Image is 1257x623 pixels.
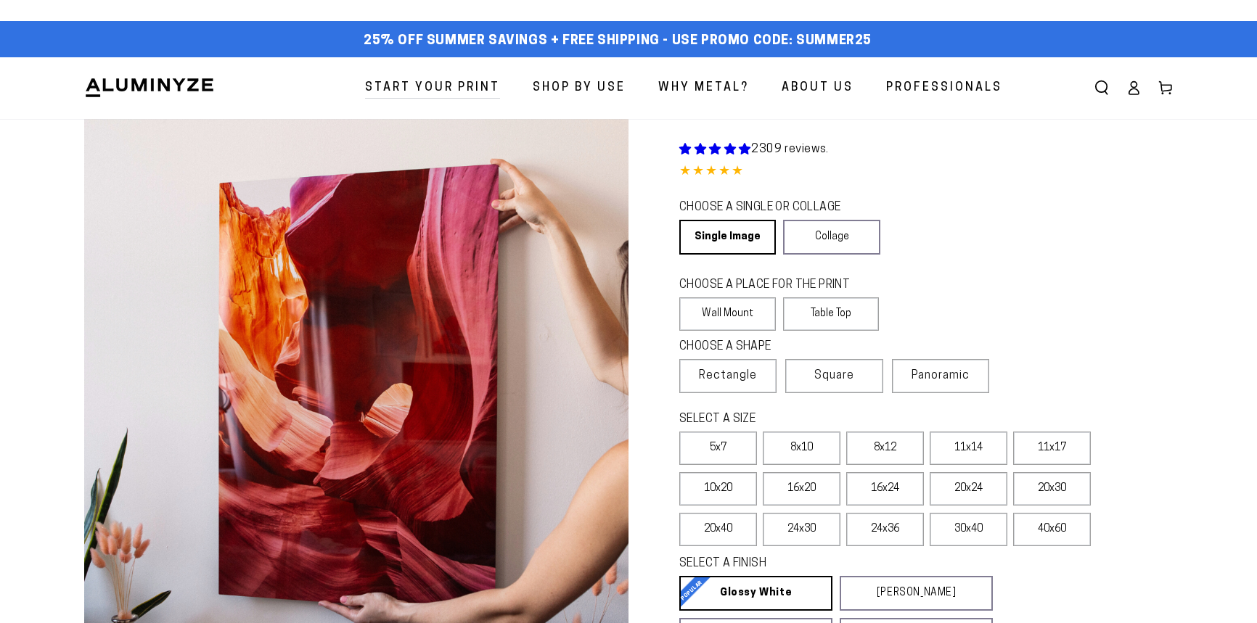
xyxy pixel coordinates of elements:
a: Start Your Print [354,69,511,107]
legend: CHOOSE A SINGLE OR COLLAGE [679,199,867,216]
label: 30x40 [930,513,1007,546]
label: 40x60 [1013,513,1091,546]
label: 11x17 [1013,432,1091,465]
legend: CHOOSE A PLACE FOR THE PRINT [679,277,866,294]
legend: SELECT A FINISH [679,556,958,572]
legend: CHOOSE A SHAPE [679,339,868,355]
label: 24x36 [846,513,924,546]
label: 5x7 [679,432,757,465]
img: Aluminyze [84,77,215,99]
a: Single Image [679,220,776,255]
label: Table Top [783,297,880,331]
summary: Search our site [1086,72,1118,104]
label: 24x30 [763,513,840,546]
span: Shop By Use [533,78,626,99]
a: Collage [783,220,880,255]
span: Square [814,367,854,384]
label: 10x20 [679,472,757,506]
a: About Us [771,69,864,107]
a: Glossy White [679,576,832,611]
label: 8x10 [763,432,840,465]
span: Why Metal? [658,78,749,99]
label: 16x24 [846,472,924,506]
a: Professionals [875,69,1013,107]
label: 20x30 [1013,472,1091,506]
span: Rectangle [699,367,757,384]
legend: SELECT A SIZE [679,411,970,428]
span: Professionals [886,78,1002,99]
span: 25% off Summer Savings + Free Shipping - Use Promo Code: SUMMER25 [364,33,872,49]
a: Shop By Use [522,69,636,107]
div: 4.85 out of 5.0 stars [679,162,1173,183]
label: 20x40 [679,513,757,546]
span: Panoramic [912,370,970,381]
span: About Us [782,78,853,99]
a: [PERSON_NAME] [840,576,993,611]
label: 11x14 [930,432,1007,465]
label: 8x12 [846,432,924,465]
label: 16x20 [763,472,840,506]
label: 20x24 [930,472,1007,506]
label: Wall Mount [679,297,776,331]
span: Start Your Print [365,78,500,99]
a: Why Metal? [647,69,760,107]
